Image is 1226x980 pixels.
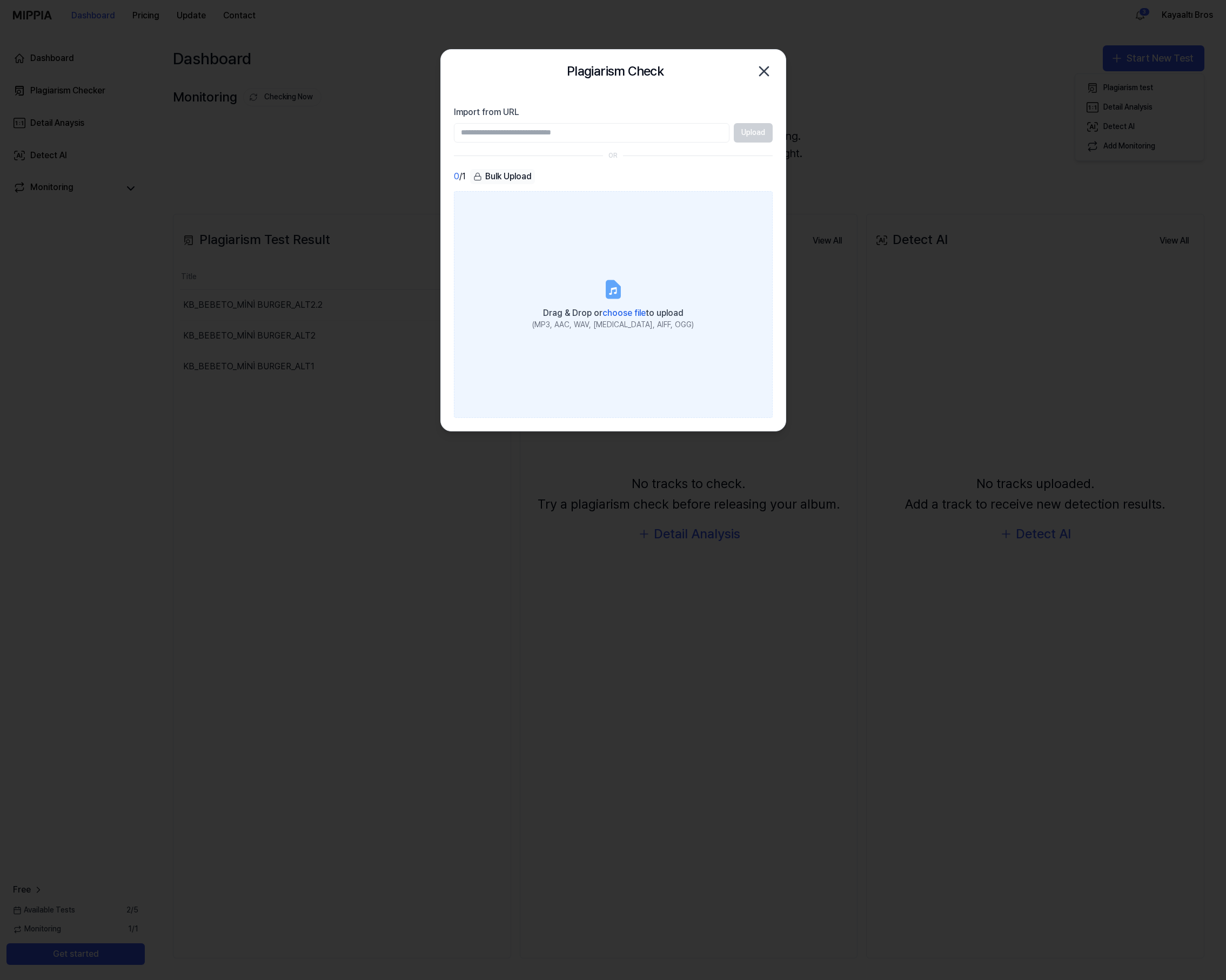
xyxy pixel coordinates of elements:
span: choose file [602,308,646,318]
div: (MP3, AAC, WAV, [MEDICAL_DATA], AIFF, OGG) [532,320,694,330]
button: Bulk Upload [470,169,535,185]
span: 0 [454,170,459,183]
span: Drag & Drop or to upload [543,308,684,318]
h2: Plagiarism Check [567,61,664,82]
div: OR [608,151,618,160]
div: / 1 [454,169,466,185]
label: Import from URL [454,106,773,119]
